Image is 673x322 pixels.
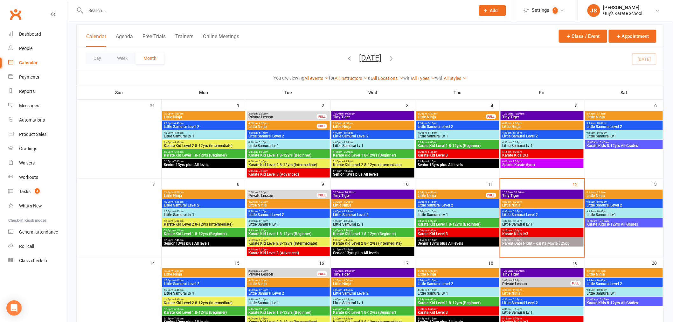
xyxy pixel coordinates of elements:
[586,222,662,226] span: Karate Kids 8-12yrs All Grades
[502,239,582,241] span: 6:00pm
[502,220,582,222] span: 4:30pm
[427,229,437,232] span: - 6:45pm
[435,75,444,80] strong: with
[329,75,335,80] strong: for
[511,239,522,241] span: - 8:30pm
[427,200,437,203] span: - 5:15pm
[427,122,437,125] span: - 5:15pm
[333,203,413,207] span: Little Ninja
[655,100,663,110] div: 6
[8,225,67,239] a: General attendance kiosk mode
[586,213,662,217] span: Little Samurai Lv1
[333,150,413,153] span: 4:45pm
[417,115,486,119] span: Little Ninja
[417,153,498,157] span: Karate Kid Level 3
[248,131,329,134] span: 4:30pm
[596,191,606,194] span: - 9:15am
[511,131,522,134] span: - 5:15pm
[248,213,329,217] span: Little Samurai Level 2
[417,239,498,241] span: 6:45pm
[152,178,161,189] div: 7
[511,122,522,125] span: - 4:30pm
[333,122,413,125] span: 3:30pm
[163,229,244,232] span: 5:30pm
[342,220,353,222] span: - 4:45pm
[248,141,329,144] span: 4:30pm
[333,220,413,222] span: 4:00pm
[248,241,329,245] span: Karate Kid Level 2 8-12yrs (Intermediate)
[19,132,46,137] div: Product Sales
[333,131,413,134] span: 4:00pm
[513,191,524,194] span: - 10:30am
[511,229,522,232] span: - 6:00pm
[511,220,522,222] span: - 5:15pm
[597,220,609,222] span: - 10:45am
[417,232,498,236] span: Karate Kid Level 3
[116,33,133,47] button: Agenda
[163,115,244,119] span: Little Ninja
[86,33,106,47] button: Calendar
[586,122,662,125] span: 9:15am
[417,203,498,207] span: Little Samurai Level 2
[109,52,135,64] button: Week
[258,239,268,241] span: - 6:45pm
[511,141,522,144] span: - 5:15pm
[173,141,184,144] span: - 5:30pm
[342,131,353,134] span: - 4:45pm
[317,193,327,198] div: FULL
[596,112,606,115] span: - 9:15am
[502,153,582,157] span: Karate Kids Lv3
[502,232,582,236] span: Karate Kids Lv3
[502,131,582,134] span: 4:30pm
[8,254,67,268] a: Class kiosk mode
[479,5,506,16] button: Add
[163,144,244,148] span: Karate Kid Level 2 8-12yrs (Intermediate)
[304,76,329,81] a: All events
[500,86,585,99] th: Fri
[163,122,244,125] span: 4:00pm
[427,131,437,134] span: - 5:15pm
[333,141,413,144] span: 4:00pm
[6,300,22,316] div: Open Intercom Messenger
[427,112,437,115] span: - 4:30pm
[342,122,353,125] span: - 4:00pm
[342,210,353,213] span: - 4:45pm
[586,144,662,148] span: Karate Kids 8-12yrs All Grades
[333,115,413,119] span: Tiny Tiger
[575,100,584,110] div: 5
[317,114,327,119] div: FULL
[403,75,412,80] strong: with
[596,200,607,203] span: - 10:00am
[19,74,39,80] div: Payments
[331,86,415,99] th: Wed
[258,160,268,163] span: - 6:45pm
[163,112,244,115] span: 3:30pm
[248,229,329,232] span: 5:15pm
[248,239,329,241] span: 6:00pm
[490,8,498,13] span: Add
[502,112,582,115] span: 10:00am
[8,41,67,56] a: People
[163,191,244,194] span: 3:30pm
[163,239,244,241] span: 6:15pm
[173,122,184,125] span: - 4:45pm
[163,203,244,207] span: Little Samurai Level 2
[502,125,582,129] span: Little Ninja
[8,113,67,127] a: Automations
[8,70,67,84] a: Payments
[427,150,437,153] span: - 6:45pm
[486,114,496,119] div: FULL
[333,229,413,232] span: 4:45pm
[603,10,642,16] div: Guy's Karate School
[163,213,244,217] span: Little Samurai Lv 1
[427,191,437,194] span: - 4:30pm
[511,160,522,163] span: - 7:00pm
[342,160,353,163] span: - 6:15pm
[444,76,467,81] a: All Styles
[333,144,413,148] span: Little Samurai Lv 1
[173,150,184,153] span: - 6:15pm
[19,46,32,51] div: People
[248,150,329,153] span: 5:15pm
[502,241,582,245] span: Parent Date Night - Karate Movie $25pp
[502,115,582,119] span: Tiny Tiger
